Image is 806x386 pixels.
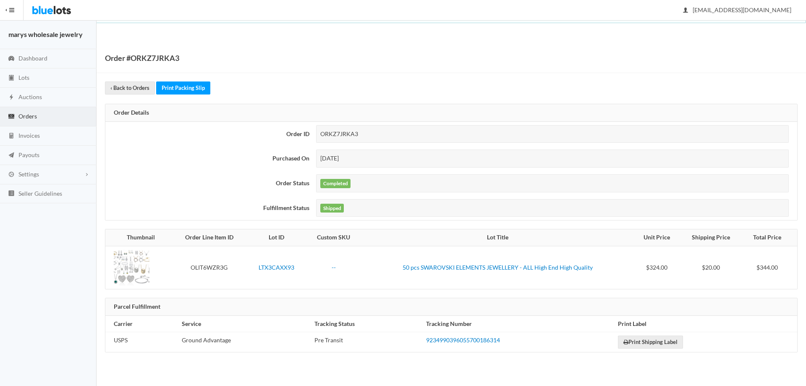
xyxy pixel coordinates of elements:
[18,171,39,178] span: Settings
[105,332,178,352] td: USPS
[7,113,16,121] ion-icon: cash
[426,336,500,344] a: 9234990396055700186314
[316,125,789,143] div: ORKZ7JRKA3
[7,190,16,198] ion-icon: list box
[18,132,40,139] span: Invoices
[105,52,179,64] h1: Order #ORKZ7JRKA3
[178,316,311,332] th: Service
[7,132,16,140] ion-icon: calculator
[680,246,742,289] td: $20.00
[105,196,313,221] th: Fulfillment Status
[7,55,16,63] ion-icon: speedometer
[361,229,634,246] th: Lot Title
[18,93,42,100] span: Auctions
[615,316,797,332] th: Print Label
[105,81,155,95] a: ‹ Back to Orders
[680,229,742,246] th: Shipping Price
[7,74,16,82] ion-icon: clipboard
[7,94,16,102] ion-icon: flash
[7,152,16,160] ion-icon: paper plane
[156,81,210,95] a: Print Packing Slip
[259,264,294,271] a: LTX3CAXX93
[316,150,789,168] div: [DATE]
[320,204,344,213] label: Shipped
[18,74,29,81] span: Lots
[18,113,37,120] span: Orders
[320,179,351,188] label: Completed
[681,7,690,15] ion-icon: person
[742,246,797,289] td: $344.00
[18,151,39,158] span: Payouts
[8,30,83,38] strong: marys wholesale jewelry
[105,171,313,196] th: Order Status
[178,332,311,352] td: Ground Advantage
[618,336,683,349] a: Print Shipping Label
[306,229,361,246] th: Custom SKU
[105,146,313,171] th: Purchased On
[742,229,797,246] th: Total Price
[634,246,680,289] td: $324.00
[105,298,797,316] div: Parcel Fulfillment
[423,316,615,332] th: Tracking Number
[403,264,593,271] a: 50 pcs SWAROVSKI ELEMENTS JEWELLERY - ALL High End High Quality
[7,171,16,179] ion-icon: cog
[105,229,171,246] th: Thumbnail
[311,332,423,352] td: Pre Transit
[105,316,178,332] th: Carrier
[311,316,423,332] th: Tracking Status
[247,229,306,246] th: Lot ID
[18,190,62,197] span: Seller Guidelines
[332,264,336,271] a: --
[171,229,247,246] th: Order Line Item ID
[105,104,797,122] div: Order Details
[171,246,247,289] td: OLIT6WZR3G
[18,55,47,62] span: Dashboard
[683,6,791,13] span: [EMAIL_ADDRESS][DOMAIN_NAME]
[105,122,313,147] th: Order ID
[634,229,680,246] th: Unit Price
